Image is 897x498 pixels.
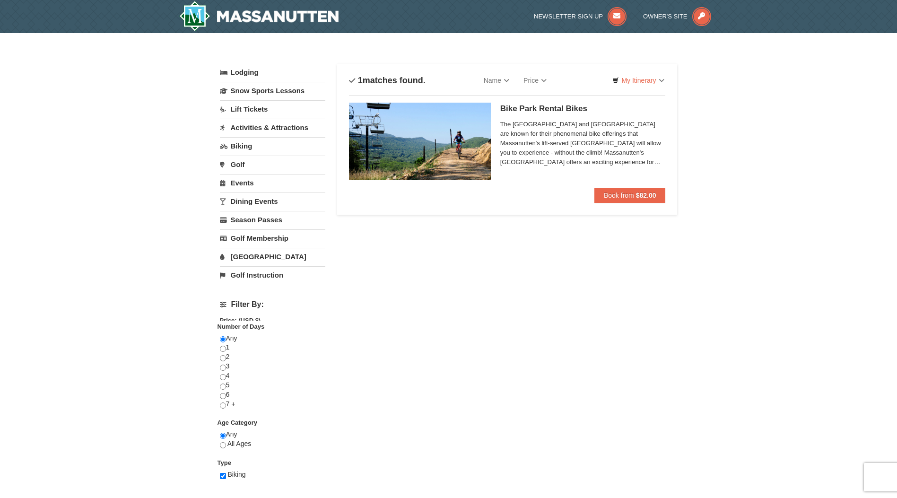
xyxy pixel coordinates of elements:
[643,13,688,20] span: Owner's Site
[220,156,325,173] a: Golf
[218,323,265,330] strong: Number of Days
[220,317,261,324] strong: Price: (USD $)
[643,13,711,20] a: Owner's Site
[220,192,325,210] a: Dining Events
[606,73,670,87] a: My Itinerary
[218,419,258,426] strong: Age Category
[220,119,325,136] a: Activities & Attractions
[220,266,325,284] a: Golf Instruction
[220,430,325,458] div: Any
[220,211,325,228] a: Season Passes
[534,13,603,20] span: Newsletter Sign Up
[220,248,325,265] a: [GEOGRAPHIC_DATA]
[594,188,666,203] button: Book from $82.00
[500,104,666,114] h5: Bike Park Rental Bikes
[218,459,231,466] strong: Type
[349,103,491,180] img: 6619923-15-103d8a09.jpg
[227,471,245,478] span: Biking
[220,82,325,99] a: Snow Sports Lessons
[516,71,554,90] a: Price
[477,71,516,90] a: Name
[220,100,325,118] a: Lift Tickets
[534,13,627,20] a: Newsletter Sign Up
[220,174,325,192] a: Events
[220,229,325,247] a: Golf Membership
[636,192,656,199] strong: $82.00
[179,1,339,31] a: Massanutten Resort
[220,64,325,81] a: Lodging
[227,440,252,447] span: All Ages
[220,334,325,419] div: Any 1 2 3 4 5 6 7 +
[220,300,325,309] h4: Filter By:
[220,137,325,155] a: Biking
[604,192,634,199] span: Book from
[500,120,666,167] span: The [GEOGRAPHIC_DATA] and [GEOGRAPHIC_DATA] are known for their phenomenal bike offerings that Ma...
[179,1,339,31] img: Massanutten Resort Logo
